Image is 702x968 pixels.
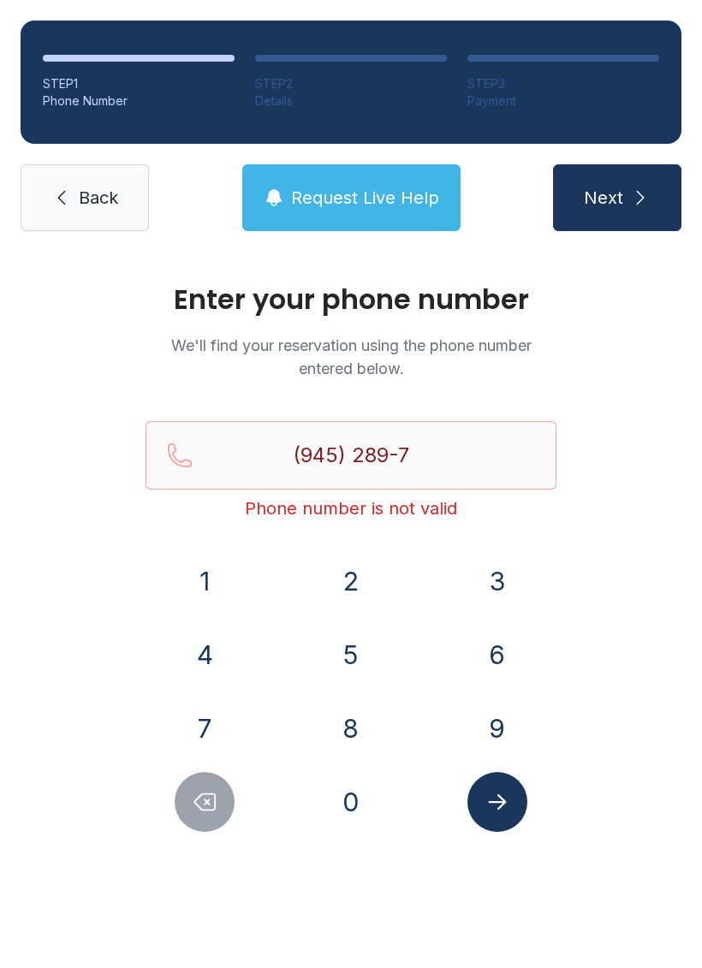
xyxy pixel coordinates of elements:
button: 6 [467,625,527,685]
button: 2 [321,551,381,611]
span: Request Live Help [291,186,439,210]
div: Phone Number [43,92,235,110]
button: 8 [321,698,381,758]
p: We'll find your reservation using the phone number entered below. [146,334,556,380]
button: 5 [321,625,381,685]
div: STEP 1 [43,75,235,92]
button: 9 [467,698,527,758]
button: 0 [321,772,381,832]
button: 3 [467,551,527,611]
h1: Enter your phone number [146,286,556,313]
button: 1 [175,551,235,611]
div: Payment [467,92,659,110]
div: Details [255,92,447,110]
button: 7 [175,698,235,758]
span: Back [79,186,118,210]
button: Delete number [175,772,235,832]
button: Submit lookup form [467,772,527,832]
input: Reservation phone number [146,421,556,490]
div: STEP 2 [255,75,447,92]
div: STEP 3 [467,75,659,92]
div: Phone number is not valid [146,496,556,520]
span: Next [584,186,623,210]
button: 4 [175,625,235,685]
